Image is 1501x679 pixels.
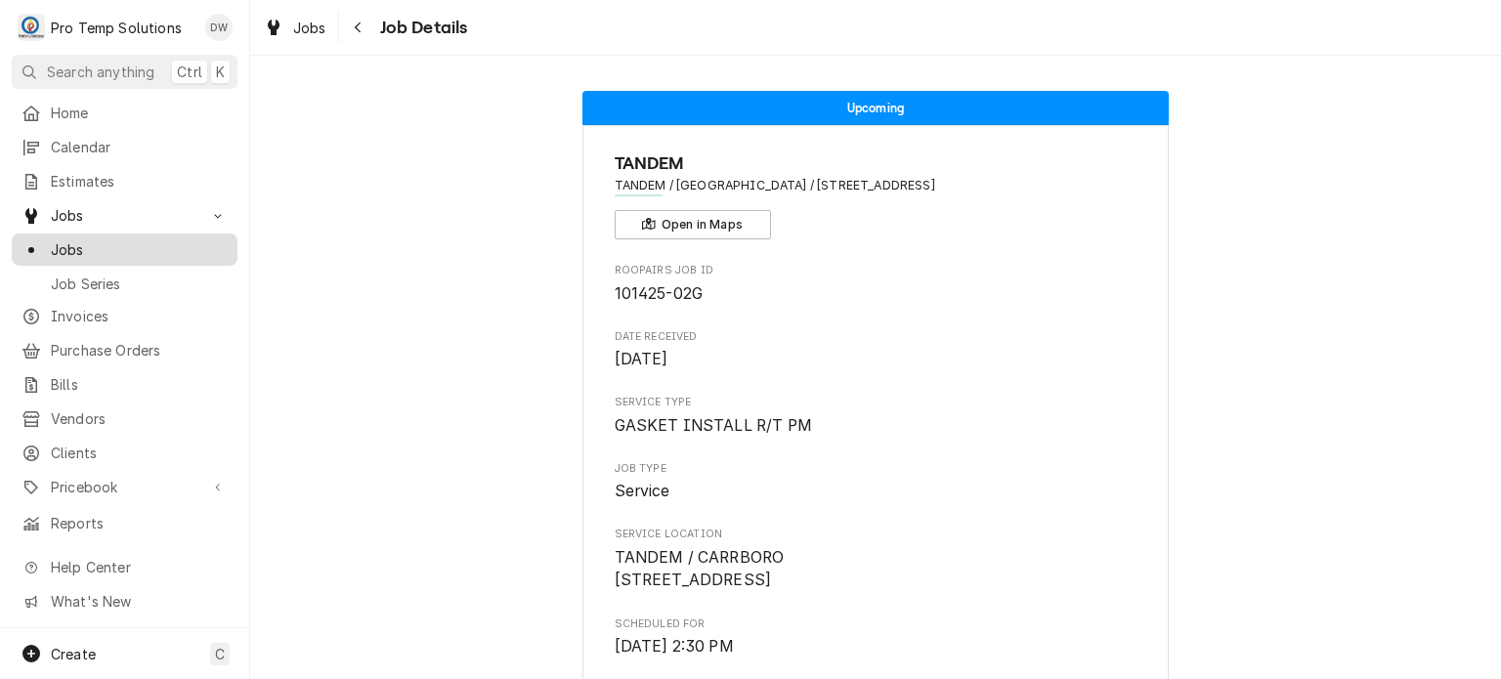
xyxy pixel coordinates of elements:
[12,334,237,366] a: Purchase Orders
[615,616,1137,658] div: Scheduled For
[615,480,1137,503] span: Job Type
[615,395,1137,410] span: Service Type
[615,329,1137,345] span: Date Received
[177,62,202,82] span: Ctrl
[47,62,154,82] span: Search anything
[293,18,326,38] span: Jobs
[18,14,45,41] div: Pro Temp Solutions's Avatar
[615,329,1137,371] div: Date Received
[51,239,228,260] span: Jobs
[12,300,237,332] a: Invoices
[582,91,1169,125] div: Status
[18,14,45,41] div: P
[51,557,226,577] span: Help Center
[615,461,1137,503] div: Job Type
[51,306,228,326] span: Invoices
[374,15,468,41] span: Job Details
[615,461,1137,477] span: Job Type
[51,513,228,533] span: Reports
[615,284,704,303] span: 101425-02G
[12,233,237,266] a: Jobs
[51,205,198,226] span: Jobs
[12,55,237,89] button: Search anythingCtrlK
[12,268,237,300] a: Job Series
[205,14,233,41] div: Dana Williams's Avatar
[51,374,228,395] span: Bills
[12,585,237,617] a: Go to What's New
[51,171,228,191] span: Estimates
[215,644,225,664] span: C
[51,443,228,463] span: Clients
[615,616,1137,632] span: Scheduled For
[12,551,237,583] a: Go to Help Center
[12,507,237,539] a: Reports
[12,97,237,129] a: Home
[12,165,237,197] a: Estimates
[51,18,182,38] div: Pro Temp Solutions
[12,403,237,435] a: Vendors
[615,177,1137,194] span: Address
[51,137,228,157] span: Calendar
[51,340,228,361] span: Purchase Orders
[216,62,225,82] span: K
[615,210,771,239] button: Open in Maps
[615,150,1137,239] div: Client Information
[615,263,1137,305] div: Roopairs Job ID
[615,350,668,368] span: [DATE]
[12,471,237,503] a: Go to Pricebook
[615,414,1137,438] span: Service Type
[615,150,1137,177] span: Name
[205,14,233,41] div: DW
[51,103,228,123] span: Home
[12,437,237,469] a: Clients
[615,548,785,590] span: TANDEM / CARRBORO [STREET_ADDRESS]
[615,482,670,500] span: Service
[847,102,904,114] span: Upcoming
[51,591,226,612] span: What's New
[615,282,1137,306] span: Roopairs Job ID
[615,416,812,435] span: GASKET INSTALL R/T PM
[615,348,1137,371] span: Date Received
[615,527,1137,542] span: Service Location
[51,477,198,497] span: Pricebook
[12,368,237,401] a: Bills
[615,527,1137,592] div: Service Location
[615,263,1137,278] span: Roopairs Job ID
[51,408,228,429] span: Vendors
[12,199,237,232] a: Go to Jobs
[51,646,96,662] span: Create
[615,546,1137,592] span: Service Location
[615,635,1137,658] span: Scheduled For
[256,12,334,44] a: Jobs
[343,12,374,43] button: Navigate back
[51,274,228,294] span: Job Series
[615,637,734,656] span: [DATE] 2:30 PM
[615,395,1137,437] div: Service Type
[12,131,237,163] a: Calendar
